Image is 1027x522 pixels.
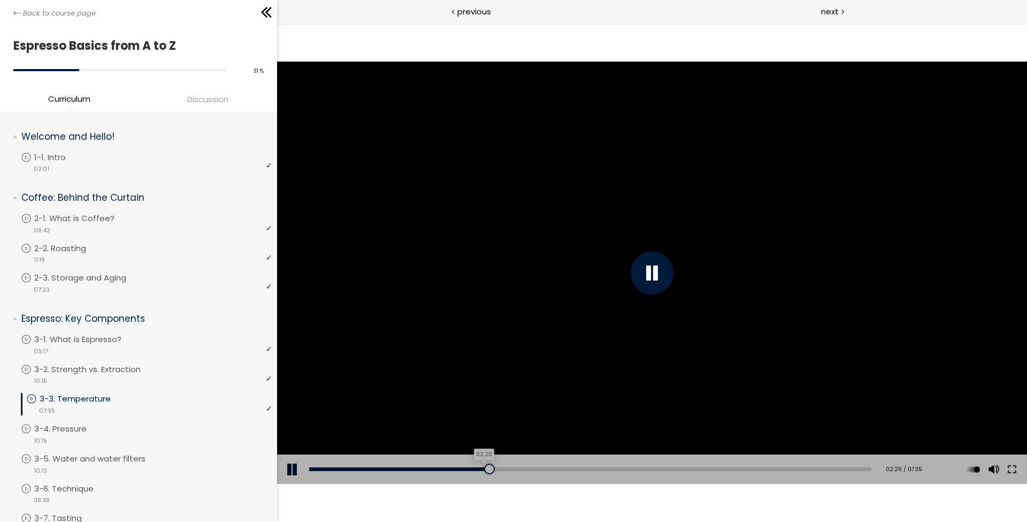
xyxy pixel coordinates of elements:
[13,36,258,56] h1: Espresso Basics from A to Z
[604,442,645,450] div: 02:26 / 07:35
[13,8,96,19] a: Back to course page
[34,152,87,163] p: 1-1. Intro
[48,93,90,105] span: Curriculum
[34,164,49,173] span: 02:01
[457,5,491,18] span: previous
[21,191,264,205] p: Coffee: Behind the Curtain
[21,130,264,143] p: Welcome and Hello!
[708,431,724,461] button: Volume
[34,376,47,385] span: 10:15
[34,334,143,345] p: 3-1. What is Espresso?
[34,255,45,264] span: 11:19
[34,364,162,375] p: 3-2. Strength vs. Extraction
[187,93,228,105] span: Discussion
[34,243,108,254] p: 2-2. Roasting
[34,213,136,224] p: 2-1. What is Coffee?
[34,285,50,294] span: 07:23
[34,423,108,435] p: 3-4. Pressure
[687,431,706,461] div: Change playback rate
[688,431,704,461] button: Play back rate
[34,436,47,445] span: 10:15
[821,5,839,18] span: next
[197,425,217,437] div: 02:20
[254,67,264,75] span: 31 %
[34,347,48,356] span: 03:17
[39,406,55,415] span: 07:35
[21,312,264,326] p: Espresso: Key Components
[40,393,132,405] p: 3-3. Temperature
[34,226,50,235] span: 09:42
[23,8,96,19] span: Back to course page
[34,272,148,284] p: 2-3. Storage and Aging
